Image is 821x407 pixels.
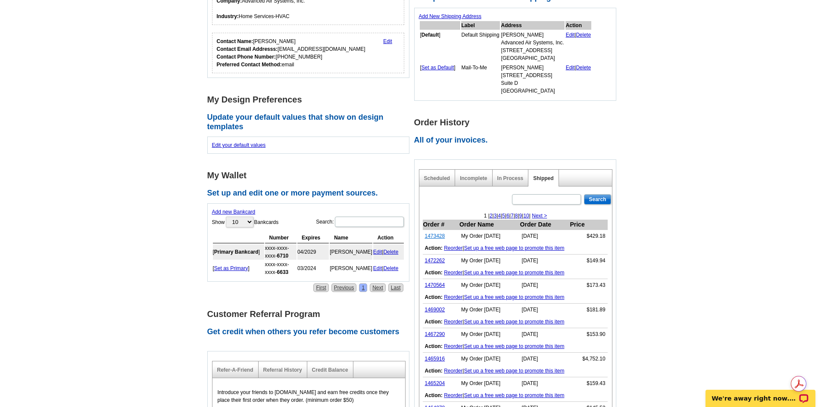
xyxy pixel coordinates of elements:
[501,63,565,95] td: [PERSON_NAME] [STREET_ADDRESS] Suite D [GEOGRAPHIC_DATA]
[425,233,445,239] a: 1473428
[569,230,607,242] td: $429.18
[297,244,329,260] td: 04/2029
[423,365,608,377] td: |
[330,233,372,243] th: Name
[459,353,520,365] td: My Order [DATE]
[331,283,357,292] a: Previous
[497,175,524,181] a: In Process
[419,13,481,19] a: Add New Shipping Address
[330,261,372,276] td: [PERSON_NAME]
[464,319,565,325] a: Set up a free web page to promote this item
[214,265,248,271] a: Set as Primary
[218,388,400,404] p: Introduce your friends to [DOMAIN_NAME] and earn free credits once they place their first order w...
[414,136,621,145] h2: All of your invoices.
[425,282,445,288] a: 1470564
[501,31,565,62] td: [PERSON_NAME] Advanced Air Systems, Inc. [STREET_ADDRESS] [GEOGRAPHIC_DATA]
[373,265,382,271] a: Edit
[383,38,392,44] a: Edit
[464,343,565,349] a: Set up a free web page to promote this item
[444,343,462,349] a: Reorder
[423,267,608,279] td: |
[498,213,501,219] a: 4
[263,367,302,373] a: Referral History
[464,270,565,276] a: Set up a free web page to promote this item
[520,304,570,316] td: [DATE]
[217,62,282,68] strong: Preferred Contact Method:
[335,217,404,227] input: Search:
[464,392,565,398] a: Set up a free web page to promote this item
[226,217,253,227] select: ShowBankcards
[207,171,414,180] h1: My Wallet
[565,21,592,30] th: Action
[519,213,522,219] a: 9
[490,213,493,219] a: 2
[330,244,372,260] td: [PERSON_NAME]
[207,113,414,131] h2: Update your default values that show on design templates
[425,245,443,251] b: Action:
[584,194,611,205] input: Search
[316,216,404,228] label: Search:
[566,65,575,71] a: Edit
[217,38,253,44] strong: Contact Name:
[459,279,520,292] td: My Order [DATE]
[460,175,487,181] a: Incomplete
[444,368,462,374] a: Reorder
[444,319,462,325] a: Reorder
[277,269,289,275] strong: 6633
[569,353,607,365] td: $4,752.10
[464,245,565,251] a: Set up a free web page to promote this item
[461,63,500,95] td: Mail-To-Me
[419,212,612,220] div: 1 | | | | | | | | | |
[520,279,570,292] td: [DATE]
[297,261,329,276] td: 03/2024
[212,142,266,148] a: Edit your default values
[569,255,607,267] td: $149.94
[501,21,565,30] th: Address
[566,32,575,38] a: Edit
[425,368,443,374] b: Action:
[520,220,570,230] th: Order Date
[265,233,297,243] th: Number
[520,377,570,390] td: [DATE]
[565,63,592,95] td: |
[464,294,565,300] a: Set up a free web page to promote this item
[569,279,607,292] td: $173.43
[569,377,607,390] td: $159.43
[459,328,520,341] td: My Order [DATE]
[502,213,505,219] a: 5
[511,213,514,219] a: 7
[424,175,450,181] a: Scheduled
[213,261,264,276] td: [ ]
[359,283,367,292] a: 1
[459,220,520,230] th: Order Name
[425,343,443,349] b: Action:
[425,258,445,264] a: 1472262
[425,270,443,276] b: Action:
[576,32,591,38] a: Delete
[421,32,439,38] b: Default
[425,331,445,337] a: 1467290
[212,216,279,228] label: Show Bankcards
[444,294,462,300] a: Reorder
[520,255,570,267] td: [DATE]
[464,368,565,374] a: Set up a free web page to promote this item
[700,380,821,407] iframe: LiveChat chat widget
[494,213,497,219] a: 3
[569,220,607,230] th: Price
[384,265,399,271] a: Delete
[520,328,570,341] td: [DATE]
[444,270,462,276] a: Reorder
[423,291,608,304] td: |
[425,294,443,300] b: Action:
[423,220,459,230] th: Order #
[384,249,399,255] a: Delete
[520,230,570,242] td: [DATE]
[459,230,520,242] td: My Order [DATE]
[213,244,264,260] td: [ ]
[459,255,520,267] td: My Order [DATE]
[421,65,454,71] a: Set as Default
[576,65,591,71] a: Delete
[444,392,462,398] a: Reorder
[207,310,414,319] h1: Customer Referral Program
[459,377,520,390] td: My Order [DATE]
